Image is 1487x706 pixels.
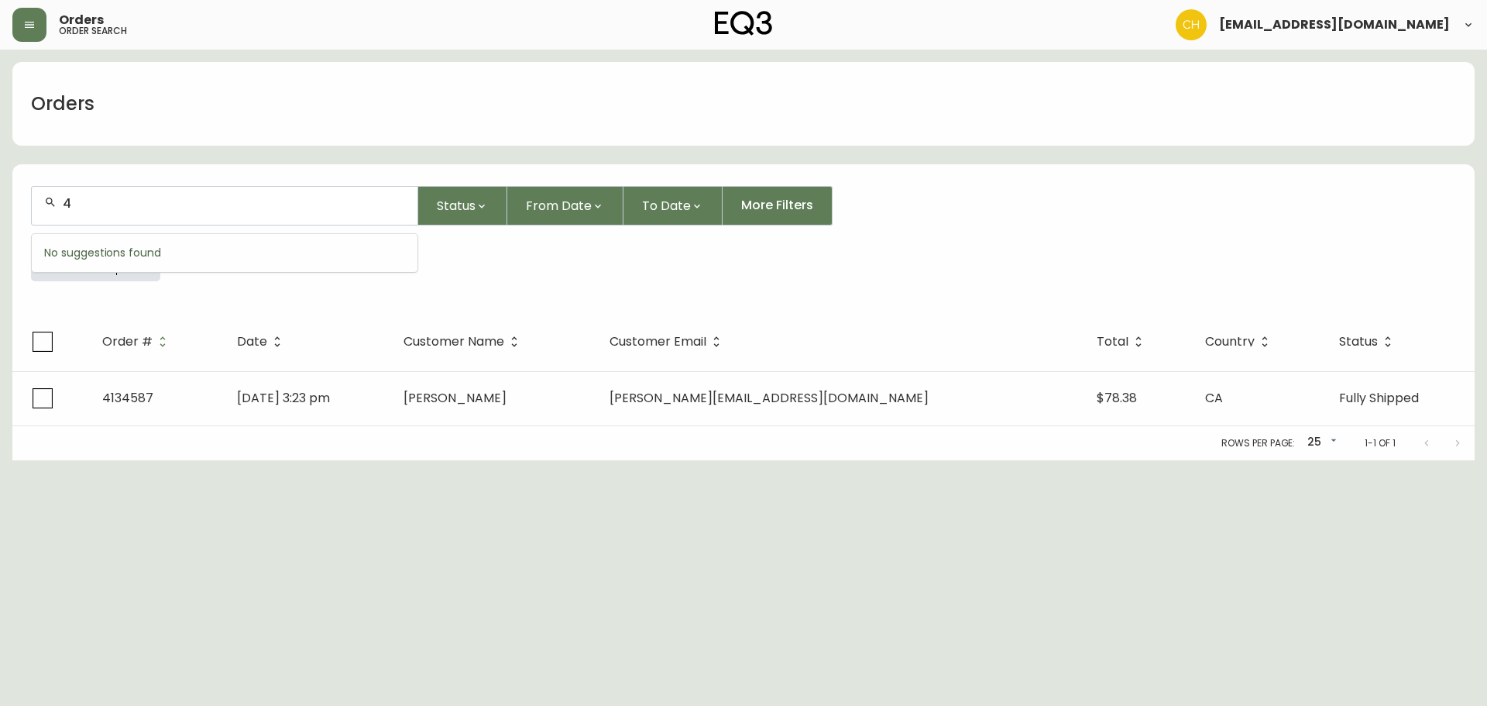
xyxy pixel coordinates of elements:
span: [PERSON_NAME] [404,389,507,407]
span: Customer Email [610,337,706,346]
span: $78.38 [1097,389,1137,407]
p: Rows per page: [1221,436,1295,450]
span: 4134587 [102,389,153,407]
span: Order # [102,337,153,346]
span: Status [1339,335,1398,349]
span: Customer Name [404,337,504,346]
h1: Orders [31,91,94,117]
span: To Date [642,196,691,215]
img: logo [715,11,772,36]
span: [PERSON_NAME][EMAIL_ADDRESS][DOMAIN_NAME] [610,389,929,407]
span: Country [1205,335,1275,349]
span: [DATE] 3:23 pm [237,389,330,407]
div: No suggestions found [32,234,417,272]
span: Orders [59,14,104,26]
span: Status [437,196,476,215]
button: Status [418,186,507,226]
span: More Filters [741,197,813,214]
span: [EMAIL_ADDRESS][DOMAIN_NAME] [1219,19,1450,31]
button: More Filters [723,186,833,226]
p: 1-1 of 1 [1365,436,1396,450]
span: Country [1205,337,1255,346]
span: From Date [526,196,592,215]
button: To Date [623,186,723,226]
span: CA [1205,389,1223,407]
span: Total [1097,335,1149,349]
input: Search [63,196,405,211]
button: From Date [507,186,623,226]
div: 25 [1301,430,1340,456]
img: 6288462cea190ebb98a2c2f3c744dd7e [1176,9,1207,40]
span: Customer Name [404,335,524,349]
span: Status [1339,337,1378,346]
span: Total [1097,337,1128,346]
span: Fully Shipped [1339,389,1419,407]
span: Date [237,337,267,346]
h5: order search [59,26,127,36]
span: Date [237,335,287,349]
span: Order # [102,335,173,349]
span: Customer Email [610,335,726,349]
